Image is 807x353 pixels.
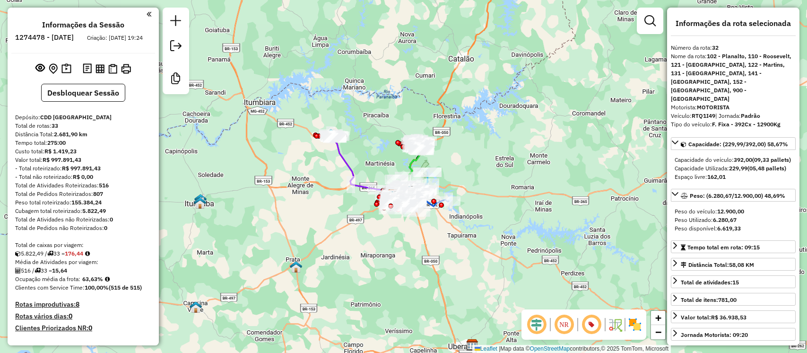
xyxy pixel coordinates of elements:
div: 5.822,49 / 33 = [15,249,151,258]
strong: CDD [GEOGRAPHIC_DATA] [40,114,112,121]
span: | [499,345,500,352]
button: Visualizar Romaneio [106,62,119,76]
strong: 162,01 [707,173,726,180]
strong: 32 [712,44,719,51]
a: OpenStreetMap [530,345,570,352]
div: Total de Atividades não Roteirizadas: [15,215,151,224]
strong: 0 [88,324,92,332]
strong: RTQ1I49 [692,112,715,119]
div: Total de itens: [681,296,737,304]
div: Distância Total: [15,130,151,139]
strong: R$ 0,00 [73,173,93,180]
strong: 8 [76,300,79,309]
strong: 100,00% [85,284,109,291]
div: Nome da rota: [671,52,796,103]
span: Ocultar NR [553,313,575,336]
strong: 12.900,00 [717,208,744,215]
div: Jornada Motorista: 09:20 [681,331,748,339]
img: Fluxo de ruas [607,317,623,332]
a: Jornada Motorista: 09:20 [671,328,796,341]
div: Veículo: [671,112,796,120]
img: Pa Prata [290,261,302,273]
div: Depósito: [15,113,151,122]
div: Capacidade do veículo: [675,156,792,164]
strong: R$ 997.891,43 [62,165,101,172]
button: Painel de Sugestão [60,62,73,76]
span: Clientes com Service Time: [15,284,85,291]
button: Visualizar relatório de Roteirização [94,62,106,75]
h4: Rotas improdutivas: [15,300,151,309]
h4: Rotas vários dias: [15,312,151,320]
span: Peso do veículo: [675,208,744,215]
strong: 0 [110,216,113,223]
img: CDD Uberaba [466,339,478,351]
strong: 392,00 [734,156,752,163]
div: Espaço livre: [675,173,792,181]
strong: 102 - Planalto, 110 - Roosevelt, 121 - [GEOGRAPHIC_DATA], 122 - Martins, 131 - [GEOGRAPHIC_DATA],... [671,53,791,102]
a: Leaflet [475,345,497,352]
div: 516 / 33 = [15,266,151,275]
a: Exibir filtros [641,11,659,30]
span: Tempo total em rota: 09:15 [687,244,760,251]
h4: Informações da Sessão [42,20,124,29]
a: Total de atividades:15 [671,275,796,288]
div: Map data © contributors,© 2025 TomTom, Microsoft [472,345,671,353]
strong: 2.681,90 km [54,131,87,138]
span: Ocupação média da frota: [15,275,80,282]
div: Valor total: [15,156,151,164]
span: Peso: (6.280,67/12.900,00) 48,69% [690,192,785,199]
div: Tipo do veículo: [671,120,796,129]
div: Motorista: [671,103,796,112]
div: Peso Utilizado: [675,216,792,224]
strong: 0 [104,224,107,231]
div: Total de Pedidos Roteirizados: [15,190,151,198]
div: Capacidade Utilizada: [675,164,792,173]
div: Peso: (6.280,67/12.900,00) 48,69% [671,203,796,237]
strong: 5.822,49 [82,207,106,214]
div: Total de rotas: [15,122,151,130]
a: Peso: (6.280,67/12.900,00) 48,69% [671,189,796,202]
div: - Total roteirizado: [15,164,151,173]
strong: (09,33 pallets) [752,156,791,163]
strong: 15 [732,279,739,286]
div: Cubagem total roteirizado: [15,207,151,215]
strong: 275:00 [47,139,66,146]
a: Zoom out [651,325,665,339]
strong: F. Fixa - 392Cx - 12900Kg [712,121,781,128]
img: Tupaciguara [325,128,337,141]
div: Capacidade: (229,99/392,00) 58,67% [671,152,796,185]
span: − [655,326,661,338]
i: Total de rotas [35,268,41,274]
a: Valor total:R$ 36.938,53 [671,310,796,323]
i: Cubagem total roteirizado [15,251,21,256]
span: Exibir número da rota [580,313,603,336]
img: Exibir/Ocultar setores [627,317,642,332]
button: Exibir sessão original [34,61,47,76]
div: Tempo total: [15,139,151,147]
a: Zoom in [651,311,665,325]
div: Total de caixas por viagem: [15,241,151,249]
strong: Padrão [741,112,760,119]
strong: 6.280,67 [713,216,737,223]
a: Tempo total em rota: 09:15 [671,240,796,253]
img: 207 UDC Light P.A. Ituiutaba [194,194,207,206]
div: Média de Atividades por viagem: [15,258,151,266]
div: Valor total: [681,313,746,322]
strong: 807 [93,190,103,197]
div: Peso disponível: [675,224,792,233]
a: Clique aqui para minimizar o painel [147,9,151,19]
a: Criar modelo [166,69,185,90]
button: Imprimir Rotas [119,62,133,76]
a: Distância Total:58,08 KM [671,258,796,271]
a: Capacidade: (229,99/392,00) 58,67% [671,137,796,150]
span: | Jornada: [715,112,760,119]
div: Total de Pedidos não Roteirizados: [15,224,151,232]
strong: 229,99 [729,165,747,172]
strong: 176,44 [65,250,83,257]
div: Criação: [DATE] 19:24 [83,34,147,42]
div: Distância Total: [681,261,754,269]
button: Logs desbloquear sessão [81,62,94,76]
div: Total de Atividades Roteirizadas: [15,181,151,190]
strong: 33 [52,122,58,129]
i: Meta Caixas/viagem: 194,17 Diferença: -17,73 [85,251,90,256]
